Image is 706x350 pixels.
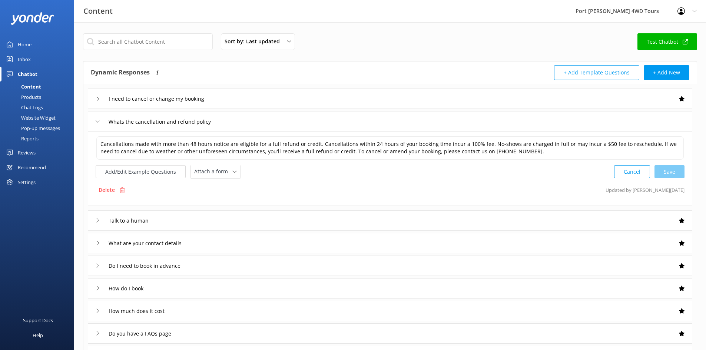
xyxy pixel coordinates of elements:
h4: Dynamic Responses [91,65,150,80]
p: Delete [99,186,115,194]
div: Support Docs [23,313,53,328]
div: Home [18,37,32,52]
a: Products [4,92,74,102]
div: Inbox [18,52,31,67]
textarea: Cancellations made with more than 48 hours notice are eligible for a full refund or credit. Cance... [96,136,684,160]
div: Chatbot [18,67,37,81]
button: Cancel [614,165,650,178]
p: Updated by [PERSON_NAME] [DATE] [606,183,685,197]
span: Attach a form [194,167,232,176]
h3: Content [83,5,113,17]
div: Settings [18,175,36,190]
div: Recommend [18,160,46,175]
button: + Add Template Questions [554,65,639,80]
input: Search all Chatbot Content [83,33,213,50]
a: Test Chatbot [637,33,697,50]
div: Help [33,328,43,343]
img: yonder-white-logo.png [11,12,54,24]
span: Sort by: Last updated [225,37,284,46]
div: Reports [4,133,39,144]
a: Content [4,81,74,92]
div: Reviews [18,145,36,160]
a: Pop-up messages [4,123,74,133]
a: Reports [4,133,74,144]
button: Add/Edit Example Questions [96,165,186,178]
a: Website Widget [4,113,74,123]
div: Website Widget [4,113,56,123]
button: + Add New [644,65,689,80]
a: Chat Logs [4,102,74,113]
div: Products [4,92,41,102]
div: Pop-up messages [4,123,60,133]
div: Content [4,81,41,92]
div: Chat Logs [4,102,43,113]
